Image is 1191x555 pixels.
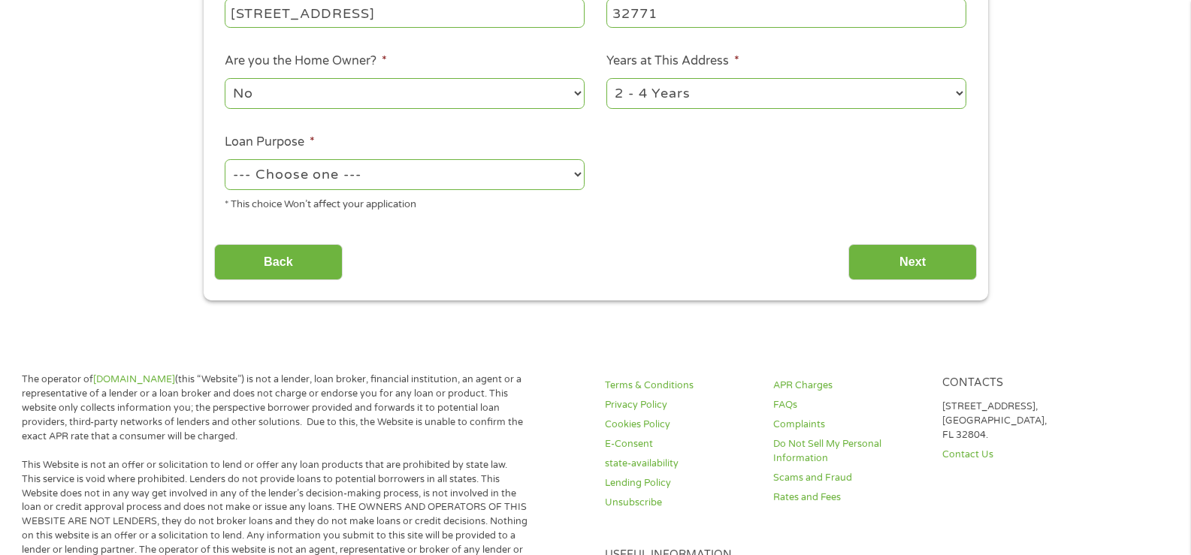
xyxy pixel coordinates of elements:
a: Scams and Fraud [773,471,923,485]
h4: Contacts [942,376,1093,391]
a: APR Charges [773,379,923,393]
input: Back [214,244,343,281]
div: * This choice Won’t affect your application [225,192,585,213]
input: Next [848,244,977,281]
a: E-Consent [605,437,755,451]
a: Rates and Fees [773,490,923,505]
a: Privacy Policy [605,398,755,412]
a: Unsubscribe [605,496,755,510]
a: [DOMAIN_NAME] [93,373,175,385]
a: Do Not Sell My Personal Information [773,437,923,466]
a: Contact Us [942,448,1093,462]
label: Are you the Home Owner? [225,53,387,69]
a: state-availability [605,457,755,471]
a: FAQs [773,398,923,412]
p: [STREET_ADDRESS], [GEOGRAPHIC_DATA], FL 32804. [942,400,1093,442]
a: Terms & Conditions [605,379,755,393]
label: Years at This Address [606,53,739,69]
a: Cookies Policy [605,418,755,432]
p: The operator of (this “Website”) is not a lender, loan broker, financial institution, an agent or... [22,373,528,443]
a: Lending Policy [605,476,755,490]
label: Loan Purpose [225,134,315,150]
a: Complaints [773,418,923,432]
